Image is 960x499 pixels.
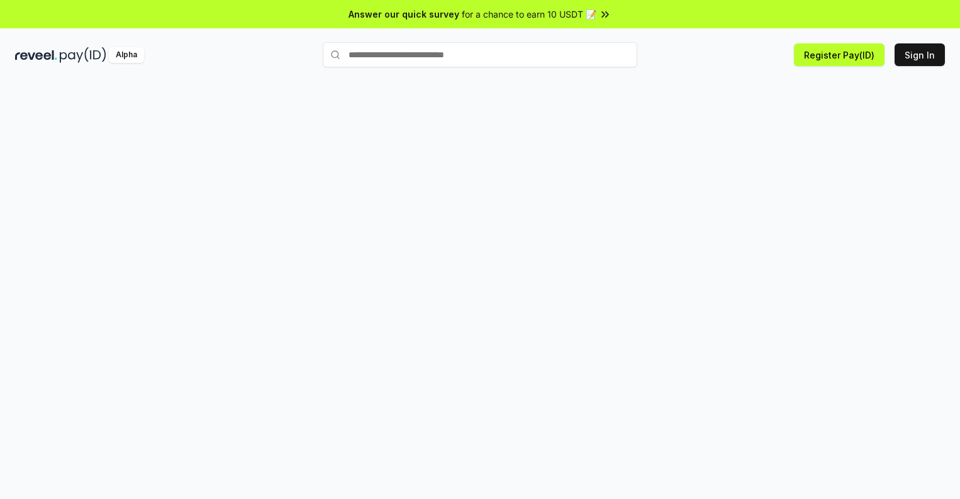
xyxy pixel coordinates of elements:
[349,8,459,21] span: Answer our quick survey
[462,8,596,21] span: for a chance to earn 10 USDT 📝
[15,47,57,63] img: reveel_dark
[895,43,945,66] button: Sign In
[60,47,106,63] img: pay_id
[794,43,885,66] button: Register Pay(ID)
[109,47,144,63] div: Alpha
